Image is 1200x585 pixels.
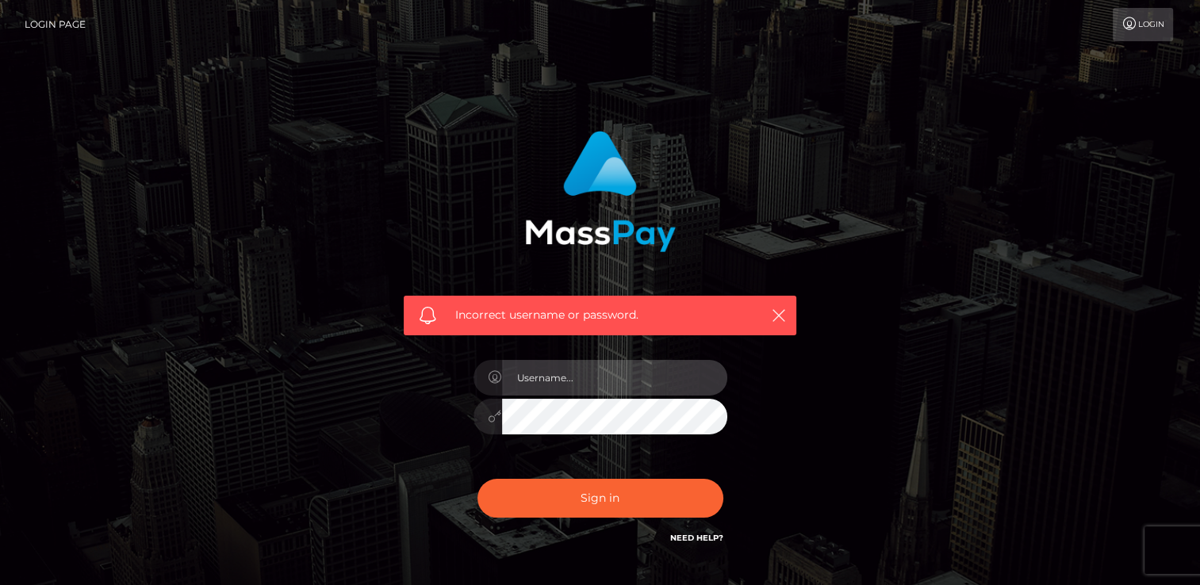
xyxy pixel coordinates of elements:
[525,131,676,252] img: MassPay Login
[477,479,723,518] button: Sign in
[25,8,86,41] a: Login Page
[455,307,745,323] span: Incorrect username or password.
[670,533,723,543] a: Need Help?
[502,360,727,396] input: Username...
[1113,8,1173,41] a: Login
